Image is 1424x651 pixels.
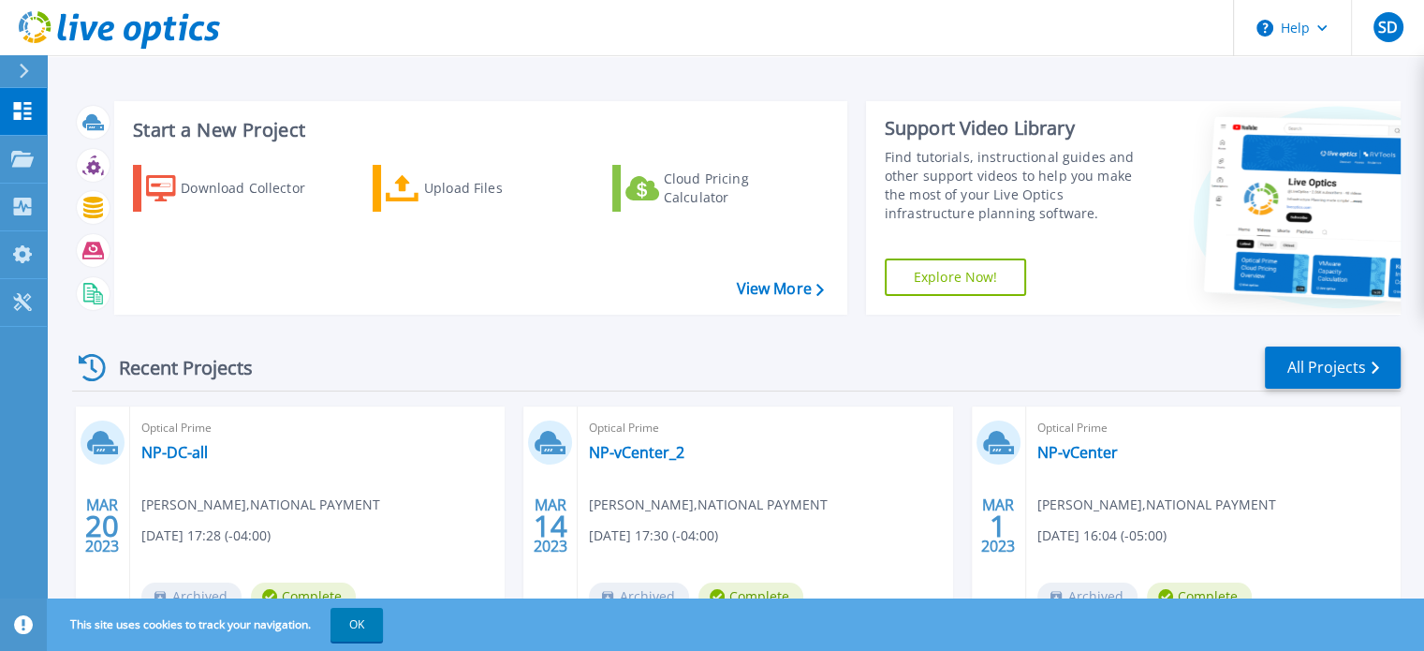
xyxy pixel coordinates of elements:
a: All Projects [1265,347,1401,389]
div: Find tutorials, instructional guides and other support videos to help you make the most of your L... [885,148,1153,223]
span: [DATE] 16:04 (-05:00) [1037,525,1167,546]
a: View More [736,280,823,298]
div: Recent Projects [72,345,278,391]
span: [PERSON_NAME] , NATIONAL PAYMENT [1037,495,1276,515]
div: MAR 2023 [533,492,568,560]
span: Complete [1147,583,1252,611]
div: Cloud Pricing Calculator [664,170,814,207]
span: Optical Prime [141,418,493,438]
button: OK [330,608,383,642]
a: NP-DC-all [141,443,208,462]
div: MAR 2023 [980,492,1016,560]
span: Archived [1037,583,1138,611]
span: Archived [589,583,689,611]
a: Upload Files [373,165,581,212]
span: [DATE] 17:28 (-04:00) [141,525,271,546]
span: [PERSON_NAME] , NATIONAL PAYMENT [589,495,828,515]
span: Archived [141,583,242,611]
span: Complete [698,583,803,611]
span: [PERSON_NAME] , NATIONAL PAYMENT [141,495,380,515]
span: Optical Prime [1037,418,1389,438]
h3: Start a New Project [133,120,823,141]
span: Optical Prime [589,418,941,438]
a: Cloud Pricing Calculator [612,165,821,212]
a: Download Collector [133,165,342,212]
span: 1 [990,518,1006,534]
a: Explore Now! [885,259,1027,296]
span: SD [1378,20,1398,35]
div: Support Video Library [885,116,1153,141]
a: NP-vCenter_2 [589,443,684,462]
div: MAR 2023 [84,492,120,560]
span: 20 [85,518,119,534]
span: Complete [251,583,356,611]
span: [DATE] 17:30 (-04:00) [589,525,718,546]
a: NP-vCenter [1037,443,1118,462]
span: This site uses cookies to track your navigation. [51,608,383,642]
span: 14 [534,518,567,534]
div: Download Collector [181,170,330,207]
div: Upload Files [424,170,574,207]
